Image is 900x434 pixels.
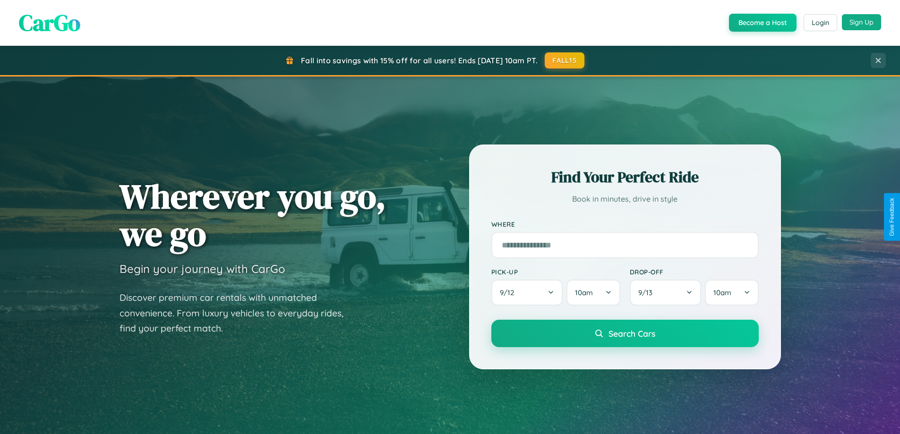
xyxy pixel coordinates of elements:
button: Become a Host [729,14,797,32]
button: 10am [705,280,758,306]
span: 9 / 12 [500,288,519,297]
p: Discover premium car rentals with unmatched convenience. From luxury vehicles to everyday rides, ... [120,290,356,336]
button: Login [804,14,837,31]
button: 10am [566,280,620,306]
button: 9/12 [491,280,563,306]
span: Fall into savings with 15% off for all users! Ends [DATE] 10am PT. [301,56,538,65]
span: Search Cars [609,328,655,339]
label: Pick-up [491,268,620,276]
button: Sign Up [842,14,881,30]
p: Book in minutes, drive in style [491,192,759,206]
button: 9/13 [630,280,702,306]
span: 9 / 13 [638,288,657,297]
span: CarGo [19,7,80,38]
label: Where [491,220,759,228]
button: Search Cars [491,320,759,347]
div: Give Feedback [889,198,895,236]
span: 10am [713,288,731,297]
h1: Wherever you go, we go [120,178,386,252]
span: 10am [575,288,593,297]
h2: Find Your Perfect Ride [491,167,759,187]
h3: Begin your journey with CarGo [120,262,285,276]
button: FALL15 [545,52,584,68]
label: Drop-off [630,268,759,276]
